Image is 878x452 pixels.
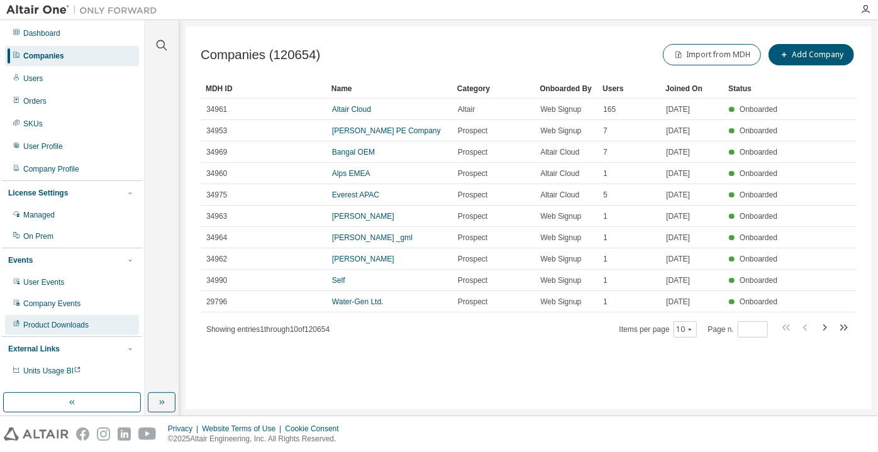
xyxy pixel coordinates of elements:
[603,211,608,221] span: 1
[332,169,370,178] a: Alps EMEA
[740,255,777,263] span: Onboarded
[206,297,227,307] span: 29796
[206,275,227,285] span: 34990
[666,126,690,136] span: [DATE]
[740,212,777,221] span: Onboarded
[458,104,475,114] span: Altair
[458,297,487,307] span: Prospect
[663,44,761,65] button: Import from MDH
[8,344,60,354] div: External Links
[666,147,690,157] span: [DATE]
[540,147,579,157] span: Altair Cloud
[206,325,330,334] span: Showing entries 1 through 10 of 120654
[677,324,694,334] button: 10
[8,255,33,265] div: Events
[666,297,690,307] span: [DATE]
[740,190,777,199] span: Onboarded
[603,297,608,307] span: 1
[458,233,487,243] span: Prospect
[4,427,69,441] img: altair_logo.svg
[331,79,447,99] div: Name
[97,427,110,441] img: instagram.svg
[740,297,777,306] span: Onboarded
[740,126,777,135] span: Onboarded
[332,105,371,114] a: Altair Cloud
[206,104,227,114] span: 34961
[769,44,854,65] button: Add Company
[666,275,690,285] span: [DATE]
[285,424,346,434] div: Cookie Consent
[168,434,347,444] p: © 2025 Altair Engineering, Inc. All Rights Reserved.
[332,255,394,263] a: [PERSON_NAME]
[23,299,81,309] div: Company Events
[23,141,63,152] div: User Profile
[332,297,384,306] a: Water-Gen Ltd.
[23,320,89,330] div: Product Downloads
[666,190,690,200] span: [DATE]
[23,119,43,129] div: SKUs
[540,233,581,243] span: Web Signup
[666,168,690,179] span: [DATE]
[138,427,157,441] img: youtube.svg
[666,233,690,243] span: [DATE]
[458,275,487,285] span: Prospect
[540,79,592,99] div: Onboarded By
[540,104,581,114] span: Web Signup
[603,254,608,264] span: 1
[206,126,227,136] span: 34953
[332,276,345,285] a: Self
[540,190,579,200] span: Altair Cloud
[666,211,690,221] span: [DATE]
[332,190,379,199] a: Everest APAC
[76,427,89,441] img: facebook.svg
[332,212,394,221] a: [PERSON_NAME]
[540,168,579,179] span: Altair Cloud
[740,105,777,114] span: Onboarded
[332,148,375,157] a: Bangal OEM
[458,211,487,221] span: Prospect
[666,104,690,114] span: [DATE]
[202,424,285,434] div: Website Terms of Use
[206,233,227,243] span: 34964
[458,190,487,200] span: Prospect
[23,96,47,106] div: Orders
[458,254,487,264] span: Prospect
[603,168,608,179] span: 1
[6,4,164,16] img: Altair One
[458,126,487,136] span: Prospect
[666,254,690,264] span: [DATE]
[206,79,321,99] div: MDH ID
[23,164,79,174] div: Company Profile
[540,297,581,307] span: Web Signup
[540,126,581,136] span: Web Signup
[603,79,655,99] div: Users
[603,104,616,114] span: 165
[23,367,81,375] span: Units Usage BI
[332,233,413,242] a: [PERSON_NAME] _gml
[23,210,55,220] div: Managed
[23,231,53,241] div: On Prem
[603,233,608,243] span: 1
[206,190,227,200] span: 34975
[540,211,581,221] span: Web Signup
[603,190,608,200] span: 5
[8,188,68,198] div: License Settings
[603,275,608,285] span: 1
[603,126,608,136] span: 7
[620,321,697,338] span: Items per page
[457,79,530,99] div: Category
[206,168,227,179] span: 34960
[206,211,227,221] span: 34963
[740,148,777,157] span: Onboarded
[740,276,777,285] span: Onboarded
[23,74,43,84] div: Users
[728,79,781,99] div: Status
[540,275,581,285] span: Web Signup
[206,254,227,264] span: 34962
[458,147,487,157] span: Prospect
[603,147,608,157] span: 7
[23,28,60,38] div: Dashboard
[458,168,487,179] span: Prospect
[665,79,718,99] div: Joined On
[540,254,581,264] span: Web Signup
